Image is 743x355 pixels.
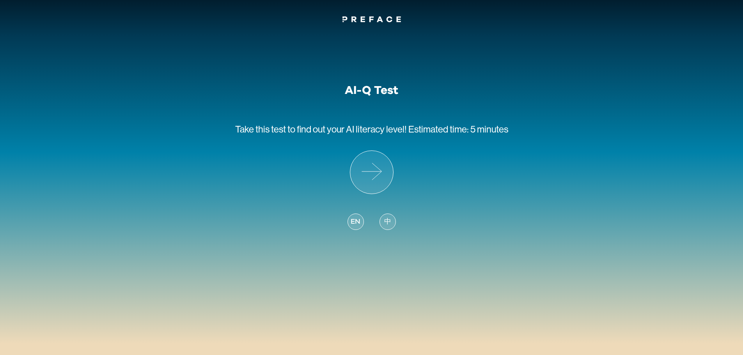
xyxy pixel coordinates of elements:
[345,83,398,97] h1: AI-Q Test
[235,124,295,134] span: Take this test to
[351,217,360,227] span: EN
[384,217,391,227] span: 中
[297,124,407,134] span: find out your AI literacy level!
[408,124,508,134] span: Estimated time: 5 minutes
